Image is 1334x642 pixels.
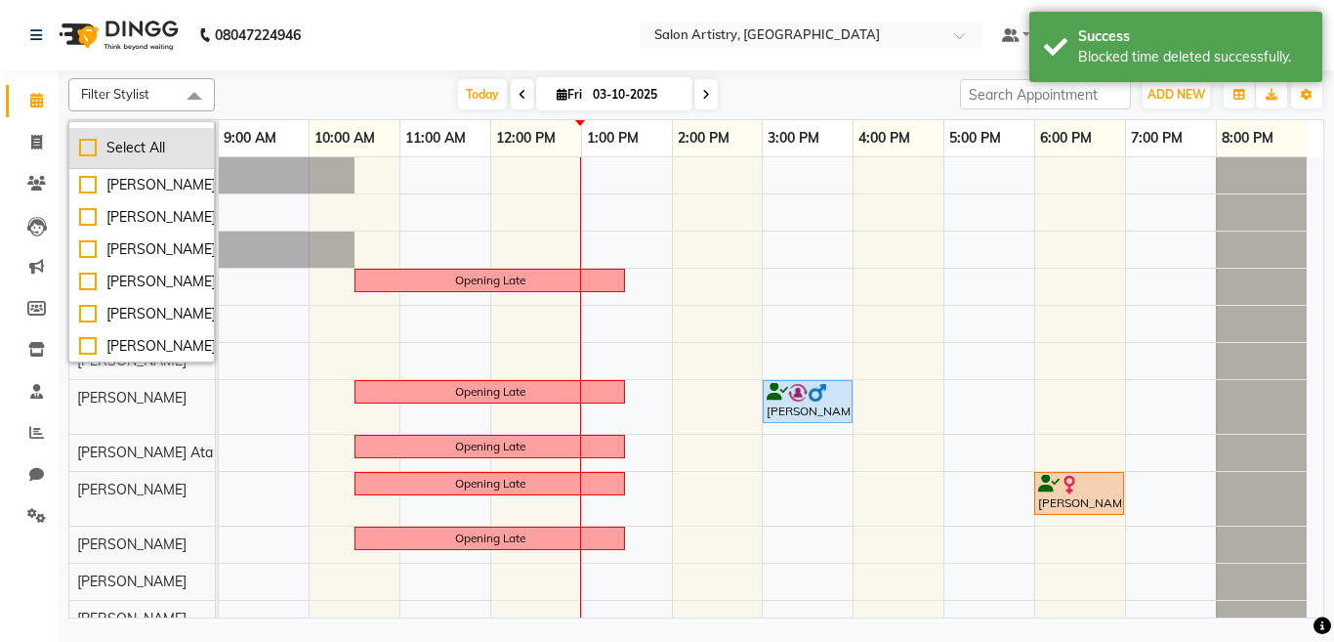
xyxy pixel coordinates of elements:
[79,336,204,357] div: [PERSON_NAME]
[455,530,525,547] div: Opening Late
[79,239,204,260] div: [PERSON_NAME]
[77,481,187,498] span: [PERSON_NAME]
[77,444,254,461] span: [PERSON_NAME] Ata Waris
[455,383,525,401] div: Opening Late
[79,138,204,158] div: Select All
[458,79,507,109] span: Today
[77,389,187,407] span: [PERSON_NAME]
[79,207,204,228] div: [PERSON_NAME]
[854,124,915,152] a: 4:00 PM
[215,8,301,63] b: 08047224946
[1036,475,1122,512] div: [PERSON_NAME], TK01, 06:00 PM-07:00 PM, Facial - Radiance - The Therapist Recommended
[552,87,587,102] span: Fri
[79,304,204,324] div: [PERSON_NAME]
[491,124,561,152] a: 12:00 PM
[310,124,380,152] a: 10:00 AM
[587,80,685,109] input: 2025-10-03
[1078,47,1308,67] div: Blocked time deleted successfully.
[79,175,204,195] div: [PERSON_NAME]
[1126,124,1188,152] a: 7:00 PM
[79,272,204,292] div: [PERSON_NAME]
[77,535,187,553] span: [PERSON_NAME]
[1078,26,1308,47] div: Success
[77,352,187,369] span: [PERSON_NAME]
[1035,124,1097,152] a: 6:00 PM
[455,438,525,455] div: Opening Late
[455,272,525,289] div: Opening Late
[765,383,851,420] div: [PERSON_NAME], TK02, 03:00 PM-04:00 PM, Facial - Pro Ageing Men
[960,79,1131,109] input: Search Appointment
[81,86,149,102] span: Filter Stylist
[1147,87,1205,102] span: ADD NEW
[455,475,525,492] div: Opening Late
[77,610,187,627] span: [PERSON_NAME]
[1217,124,1278,152] a: 8:00 PM
[582,124,644,152] a: 1:00 PM
[219,124,281,152] a: 9:00 AM
[50,8,184,63] img: logo
[77,573,187,590] span: [PERSON_NAME]
[673,124,734,152] a: 2:00 PM
[763,124,824,152] a: 3:00 PM
[944,124,1006,152] a: 5:00 PM
[1143,81,1210,108] button: ADD NEW
[400,124,471,152] a: 11:00 AM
